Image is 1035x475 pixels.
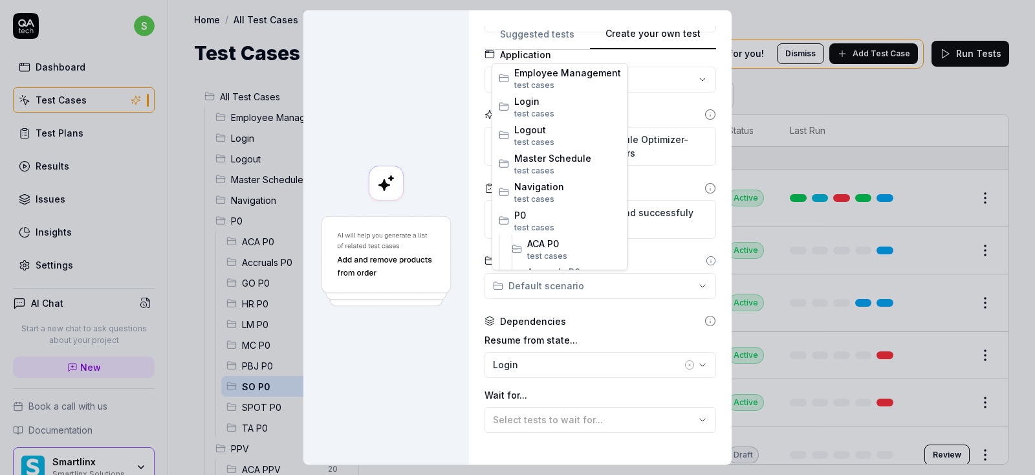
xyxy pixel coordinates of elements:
[550,108,554,118] span: s
[514,94,621,107] span: Login
[514,193,550,203] span: test case
[527,236,621,250] span: ACA P0
[550,80,554,89] span: s
[514,165,550,175] span: test case
[563,250,567,260] span: s
[514,179,621,193] span: Navigation
[527,265,621,278] span: Accruals P0
[514,208,621,221] span: P0
[550,193,554,203] span: s
[514,108,550,118] span: test case
[514,80,550,89] span: test case
[550,165,554,175] span: s
[514,65,621,79] span: Employee Management
[527,250,563,260] span: test case
[550,222,554,232] span: s
[514,151,621,164] span: Master Schedule
[550,137,554,146] span: s
[514,222,550,232] span: test case
[514,122,621,136] span: Logout
[514,137,550,146] span: test case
